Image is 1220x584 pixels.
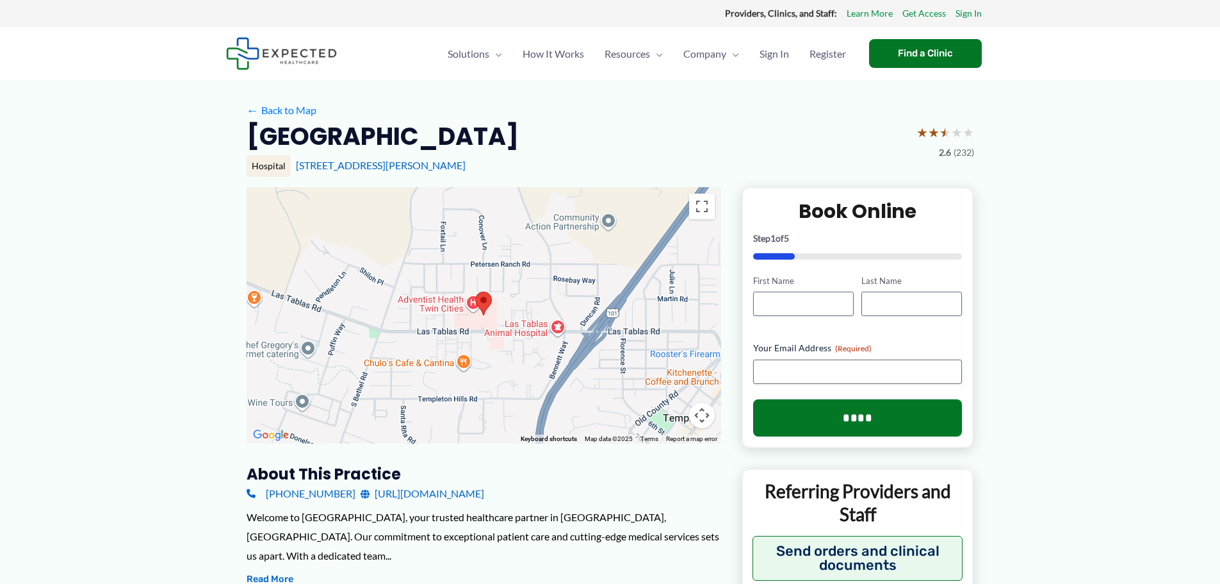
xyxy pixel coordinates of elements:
span: 1 [770,233,776,244]
a: Terms (opens in new tab) [640,435,658,442]
span: (Required) [835,344,872,353]
div: Hospital [247,155,291,177]
span: ★ [928,121,939,144]
a: [PHONE_NUMBER] [247,484,355,503]
a: Learn More [847,5,893,22]
a: ←Back to Map [247,101,316,120]
span: ← [247,104,259,116]
label: First Name [753,275,854,287]
a: ResourcesMenu Toggle [594,31,673,76]
h3: About this practice [247,464,721,484]
p: Referring Providers and Staff [752,480,963,526]
button: Send orders and clinical documents [752,536,963,581]
a: Open this area in Google Maps (opens a new window) [250,427,292,444]
img: Expected Healthcare Logo - side, dark font, small [226,37,337,70]
span: Solutions [448,31,489,76]
span: Menu Toggle [726,31,739,76]
img: Google [250,427,292,444]
span: How It Works [523,31,584,76]
span: Menu Toggle [650,31,663,76]
span: Menu Toggle [489,31,502,76]
span: ★ [951,121,963,144]
a: Get Access [902,5,946,22]
span: ★ [939,121,951,144]
button: Keyboard shortcuts [521,435,577,444]
span: Company [683,31,726,76]
strong: Providers, Clinics, and Staff: [725,8,837,19]
span: 2.6 [939,144,951,161]
a: [URL][DOMAIN_NAME] [361,484,484,503]
div: Welcome to [GEOGRAPHIC_DATA], your trusted healthcare partner in [GEOGRAPHIC_DATA], [GEOGRAPHIC_D... [247,508,721,565]
a: [STREET_ADDRESS][PERSON_NAME] [296,159,466,171]
span: 5 [784,233,789,244]
a: Report a map error [666,435,717,442]
nav: Primary Site Navigation [437,31,856,76]
span: (232) [954,144,974,161]
label: Last Name [861,275,962,287]
h2: Book Online [753,199,963,224]
a: Sign In [956,5,982,22]
a: Sign In [749,31,799,76]
span: Register [809,31,846,76]
a: CompanyMenu Toggle [673,31,749,76]
button: Toggle fullscreen view [689,194,715,219]
p: Step of [753,234,963,243]
a: How It Works [512,31,594,76]
a: Register [799,31,856,76]
label: Your Email Address [753,342,963,355]
span: Map data ©2025 [585,435,633,442]
a: SolutionsMenu Toggle [437,31,512,76]
span: Resources [605,31,650,76]
span: ★ [916,121,928,144]
span: ★ [963,121,974,144]
button: Map camera controls [689,403,715,428]
h2: [GEOGRAPHIC_DATA] [247,121,519,152]
a: Find a Clinic [869,39,982,68]
span: Sign In [760,31,789,76]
